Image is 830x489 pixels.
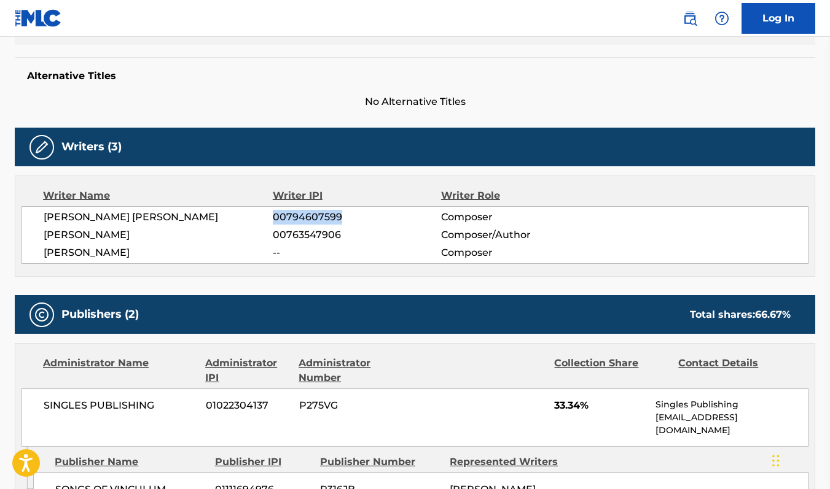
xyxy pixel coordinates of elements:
span: [PERSON_NAME] [44,228,273,242]
span: 00794607599 [273,210,441,225]
a: Public Search [678,6,702,31]
h5: Writers (3) [61,140,122,154]
div: Writer Name [43,188,273,203]
img: help [715,11,729,26]
span: -- [273,245,441,260]
div: Represented Writers [450,455,570,469]
div: Writer Role [441,188,594,203]
span: Composer/Author [441,228,594,242]
span: 33.34% [554,398,646,413]
div: Administrator Name [43,356,196,385]
a: Log In [742,3,815,34]
span: 00763547906 [273,228,441,242]
iframe: Chat Widget [769,430,830,489]
span: [PERSON_NAME] [PERSON_NAME] [44,210,273,225]
span: No Alternative Titles [15,94,815,109]
span: P275VG [299,398,414,413]
div: Contact Details [678,356,793,385]
img: MLC Logo [15,9,62,27]
div: Publisher IPI [215,455,311,469]
img: Publishers [34,307,49,322]
span: 01022304137 [206,398,290,413]
div: Total shares: [690,307,791,322]
span: Composer [441,210,594,225]
div: Administrator Number [299,356,413,385]
span: SINGLES PUBLISHING [44,398,197,413]
div: Publisher Number [320,455,440,469]
div: Publisher Name [55,455,205,469]
span: [PERSON_NAME] [44,245,273,260]
span: Composer [441,245,594,260]
span: 66.67 % [755,309,791,320]
p: [EMAIL_ADDRESS][DOMAIN_NAME] [656,411,808,437]
div: Writer IPI [273,188,441,203]
p: Singles Publishing [656,398,808,411]
div: Help [710,6,734,31]
img: search [683,11,697,26]
div: Administrator IPI [205,356,289,385]
h5: Publishers (2) [61,307,139,322]
div: Drag [772,442,780,479]
h5: Alternative Titles [27,70,803,82]
img: Writers [34,140,49,155]
div: Collection Share [554,356,669,385]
